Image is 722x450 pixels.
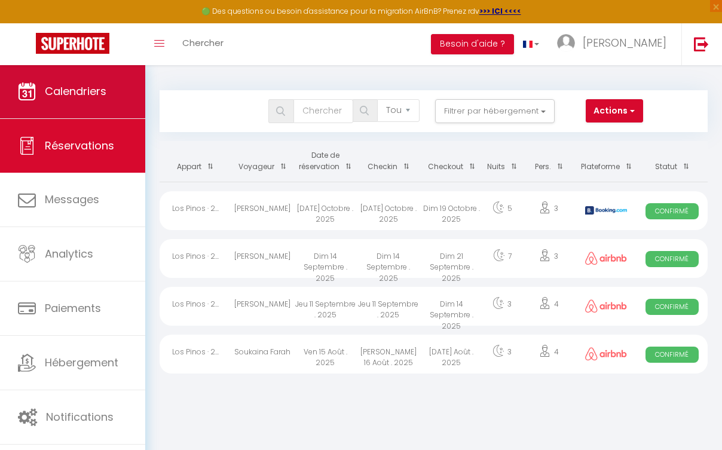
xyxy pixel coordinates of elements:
span: Notifications [46,409,114,424]
span: Messages [45,192,99,207]
th: Sort by checkin [357,141,420,182]
a: Chercher [173,23,232,65]
span: Réservations [45,138,114,153]
span: Chercher [182,36,224,49]
th: Sort by guest [231,141,293,182]
button: Actions [586,99,643,123]
th: Sort by rentals [160,141,231,182]
span: [PERSON_NAME] [583,35,666,50]
button: Besoin d'aide ? [431,34,514,54]
img: ... [557,34,575,52]
th: Sort by channel [576,141,637,182]
a: ... [PERSON_NAME] [548,23,681,65]
th: Sort by people [521,141,576,182]
th: Sort by checkout [420,141,484,182]
span: Analytics [45,246,93,261]
span: Calendriers [45,84,106,99]
th: Sort by nights [483,141,521,182]
th: Sort by status [637,141,708,182]
span: Paiements [45,301,101,316]
img: logout [694,36,709,51]
span: Hébergement [45,355,118,370]
th: Sort by booking date [294,141,357,182]
input: Chercher [293,99,353,123]
a: >>> ICI <<<< [479,6,521,16]
img: Super Booking [36,33,109,54]
button: Filtrer par hébergement [435,99,555,123]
